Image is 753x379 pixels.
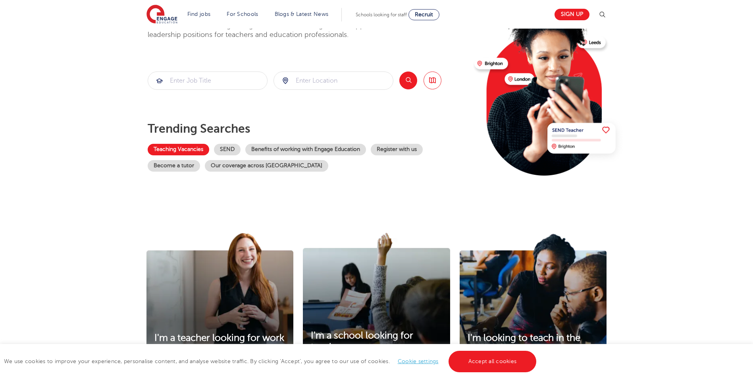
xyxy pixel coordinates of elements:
a: I'm a school looking for teachers > [303,330,450,353]
img: I'm a school looking for teachers [303,233,450,363]
a: Sign up [555,9,589,20]
img: I'm a teacher looking for work [146,233,293,365]
div: Submit [273,72,393,90]
img: Engage Education [146,5,177,25]
div: Submit [148,72,268,90]
a: Cookie settings [398,358,439,364]
span: I'm looking to teach in the [GEOGRAPHIC_DATA] > [468,333,580,355]
a: Register with us [371,144,423,155]
button: Search [399,72,417,89]
span: Schools looking for staff [356,12,407,17]
input: Submit [148,72,267,89]
span: I'm a teacher looking for work > [154,333,284,355]
a: Blogs & Latest News [275,11,329,17]
a: SEND [214,144,241,155]
a: For Schools [227,11,258,17]
img: I'm looking to teach in the UK [460,233,607,365]
a: Become a tutor [148,160,200,172]
a: Benefits of working with Engage Education [245,144,366,155]
p: Trending searches [148,122,468,136]
a: I'm looking to teach in the [GEOGRAPHIC_DATA] > [460,333,607,356]
p: Welcome to the fastest-growing database of teaching, SEND, support and leadership positions for t... [148,21,410,40]
span: Recruit [415,12,433,17]
a: Teaching Vacancies [148,144,209,155]
span: We use cookies to improve your experience, personalise content, and analyse website traffic. By c... [4,358,538,364]
input: Submit [274,72,393,89]
a: Find jobs [187,11,211,17]
a: Our coverage across [GEOGRAPHIC_DATA] [205,160,328,172]
span: I'm a school looking for teachers > [311,330,413,352]
a: I'm a teacher looking for work > [146,333,293,356]
a: Recruit [408,9,439,20]
a: Accept all cookies [449,351,537,372]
